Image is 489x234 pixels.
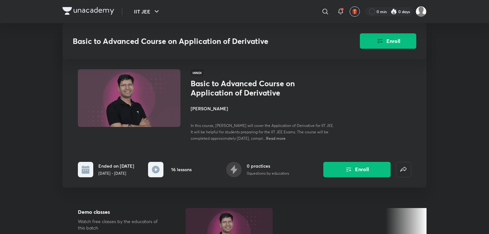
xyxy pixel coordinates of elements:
h6: 16 lessons [171,166,192,173]
span: In this course, [PERSON_NAME] will cover the Application of Derivative for IIT JEE. It will be he... [191,123,334,141]
h6: Ended on [DATE] [98,163,134,169]
img: Samadrita [416,6,427,17]
span: Hindi [191,69,203,76]
button: IIT JEE [130,5,164,18]
a: Company Logo [62,7,114,16]
button: Enroll [323,162,391,177]
h3: Basic to Advanced Course on Application of Derivative [73,37,324,46]
img: streak [391,8,397,15]
img: Thumbnail [77,69,181,128]
h4: [PERSON_NAME] [191,105,334,112]
h6: 0 practices [247,163,289,169]
p: 0 questions by educators [247,171,289,176]
h5: Demo classes [78,208,165,216]
span: Read more [266,136,286,141]
p: [DATE] - [DATE] [98,171,134,176]
img: Company Logo [62,7,114,15]
button: false [396,162,411,177]
button: Enroll [360,33,416,49]
button: avatar [350,6,360,17]
h1: Basic to Advanced Course on Application of Derivative [191,79,295,97]
p: Watch free classes by the educators of this batch [78,218,165,231]
img: avatar [352,9,358,14]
